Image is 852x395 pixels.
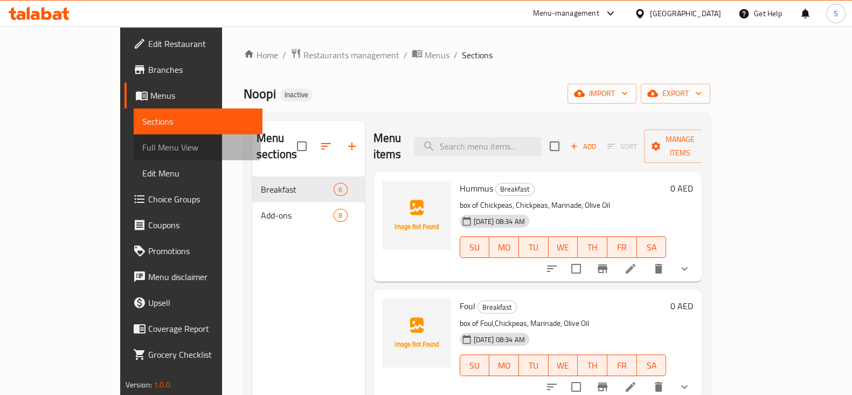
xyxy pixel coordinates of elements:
[565,257,587,280] span: Select to update
[124,290,262,316] a: Upsell
[290,135,313,158] span: Select all sections
[519,355,549,376] button: TU
[303,49,399,62] span: Restaurants management
[653,133,708,160] span: Manage items
[404,49,407,62] li: /
[244,48,710,62] nav: breadcrumb
[148,63,254,76] span: Branches
[566,138,600,155] button: Add
[252,176,365,202] div: Breakfast6
[460,199,667,212] p: box of Chickpeas, Chickpeas, Marinade, Olive Oil
[494,358,515,373] span: MO
[124,264,262,290] a: Menu disclaimer
[124,83,262,108] a: Menus
[142,167,254,180] span: Edit Menu
[469,216,529,227] span: [DATE] 08:34 AM
[134,160,262,186] a: Edit Menu
[252,172,365,233] nav: Menu sections
[334,185,347,195] span: 6
[569,140,598,153] span: Add
[495,183,535,196] div: Breakfast
[334,209,347,222] div: items
[261,183,334,196] div: Breakfast
[671,256,697,282] button: show more
[244,81,276,106] span: Noopi
[582,358,603,373] span: TH
[576,87,628,100] span: import
[148,244,254,257] span: Promotions
[150,89,254,102] span: Menus
[469,335,529,345] span: [DATE] 08:34 AM
[154,378,170,392] span: 1.0.0
[624,380,637,393] a: Edit menu item
[637,355,667,376] button: SA
[148,219,254,231] span: Coupons
[148,322,254,335] span: Coverage Report
[148,348,254,361] span: Grocery Checklist
[641,84,710,104] button: export
[460,180,493,196] span: Hummus
[496,183,534,195] span: Breakfast
[834,8,838,19] span: S
[553,240,574,255] span: WE
[489,236,519,258] button: MO
[465,240,486,255] span: SU
[582,240,603,255] span: TH
[280,90,313,99] span: Inactive
[334,210,347,221] span: 8
[494,240,515,255] span: MO
[290,48,399,62] a: Restaurants management
[641,240,662,255] span: SA
[607,236,637,258] button: FR
[477,301,517,314] div: Breakfast
[373,130,401,162] h2: Menu items
[460,236,490,258] button: SU
[124,186,262,212] a: Choice Groups
[607,355,637,376] button: FR
[637,236,667,258] button: SA
[465,358,486,373] span: SU
[142,141,254,154] span: Full Menu View
[460,355,490,376] button: SU
[334,183,347,196] div: items
[148,193,254,206] span: Choice Groups
[142,115,254,128] span: Sections
[612,240,633,255] span: FR
[462,49,493,62] span: Sections
[148,37,254,50] span: Edit Restaurant
[578,236,607,258] button: TH
[313,133,339,159] span: Sort sections
[339,133,365,159] button: Add section
[460,317,667,330] p: box of Foul,Chickpeas, Marinade, Olive Oil
[148,270,254,283] span: Menu disclaimer
[549,355,578,376] button: WE
[460,298,475,314] span: Foul
[148,296,254,309] span: Upsell
[650,8,721,19] div: [GEOGRAPHIC_DATA]
[478,301,516,314] span: Breakfast
[600,138,644,155] span: Select section first
[261,209,334,222] span: Add-ons
[612,358,633,373] span: FR
[124,212,262,238] a: Coupons
[124,31,262,57] a: Edit Restaurant
[489,355,519,376] button: MO
[134,134,262,160] a: Full Menu View
[454,49,458,62] li: /
[533,7,599,20] div: Menu-management
[124,238,262,264] a: Promotions
[252,202,365,228] div: Add-ons8
[678,262,691,275] svg: Show Choices
[124,57,262,83] a: Branches
[624,262,637,275] a: Edit menu item
[641,358,662,373] span: SA
[670,181,693,196] h6: 0 AED
[549,236,578,258] button: WE
[678,380,691,393] svg: Show Choices
[553,358,574,373] span: WE
[425,49,449,62] span: Menus
[414,137,541,156] input: search
[280,88,313,101] div: Inactive
[134,108,262,134] a: Sections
